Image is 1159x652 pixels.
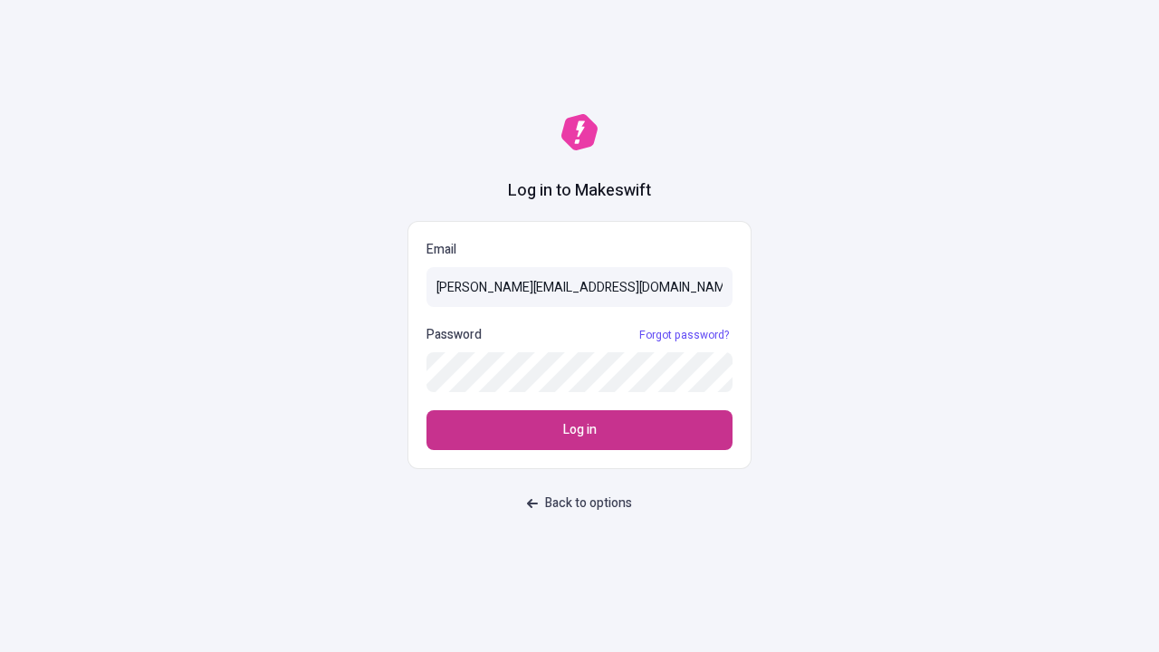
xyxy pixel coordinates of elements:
[563,420,597,440] span: Log in
[545,494,632,513] span: Back to options
[508,179,651,203] h1: Log in to Makeswift
[426,410,733,450] button: Log in
[426,267,733,307] input: Email
[636,328,733,342] a: Forgot password?
[516,487,643,520] button: Back to options
[426,240,733,260] p: Email
[426,325,482,345] p: Password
